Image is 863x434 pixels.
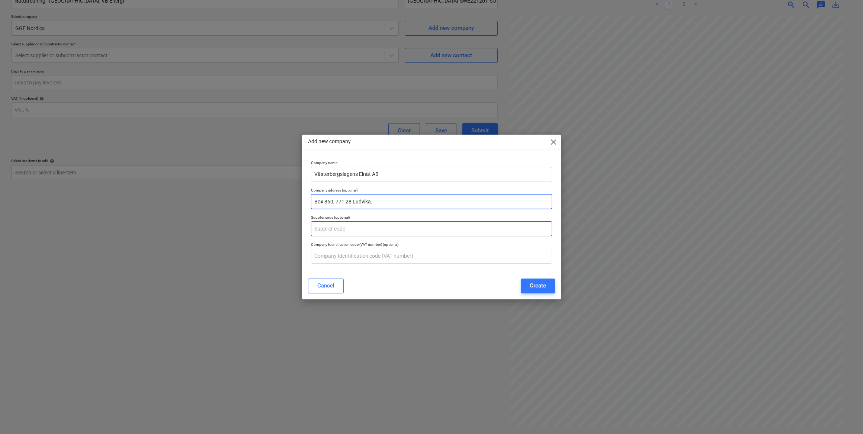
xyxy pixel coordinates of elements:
p: Add new company [308,138,351,145]
div: Chatt-widget [826,398,863,434]
p: Company Identification code (VAT number) (optional) [311,242,552,248]
input: Company name [311,167,552,182]
span: close [549,138,558,147]
iframe: Chat Widget [826,398,863,434]
p: Company address (optional) [311,188,552,194]
button: Cancel [308,279,344,293]
input: Company address [311,194,552,209]
input: Company Identification code (VAT number) [311,249,552,264]
div: Cancel [317,281,334,290]
input: Supplier code [311,221,552,236]
p: Company name [311,160,552,167]
p: Supplier code (optional) [311,215,552,221]
button: Create [521,279,555,293]
div: Create [530,281,546,290]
